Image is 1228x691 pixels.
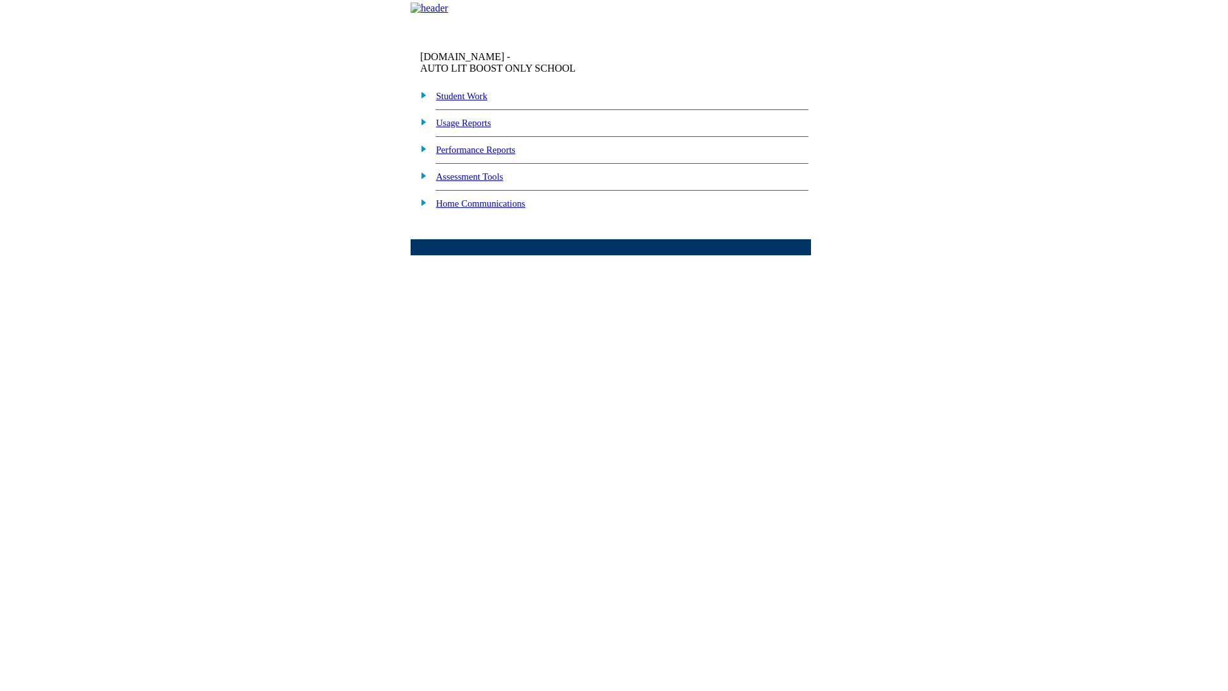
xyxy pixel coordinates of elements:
[420,51,656,74] td: [DOMAIN_NAME] -
[411,3,448,14] img: header
[414,89,427,100] img: plus.gif
[420,63,576,74] nobr: AUTO LIT BOOST ONLY SCHOOL
[414,143,427,154] img: plus.gif
[436,91,487,101] a: Student Work
[436,145,516,155] a: Performance Reports
[414,116,427,127] img: plus.gif
[436,118,491,128] a: Usage Reports
[436,198,526,209] a: Home Communications
[414,196,427,208] img: plus.gif
[414,170,427,181] img: plus.gif
[436,171,503,182] a: Assessment Tools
